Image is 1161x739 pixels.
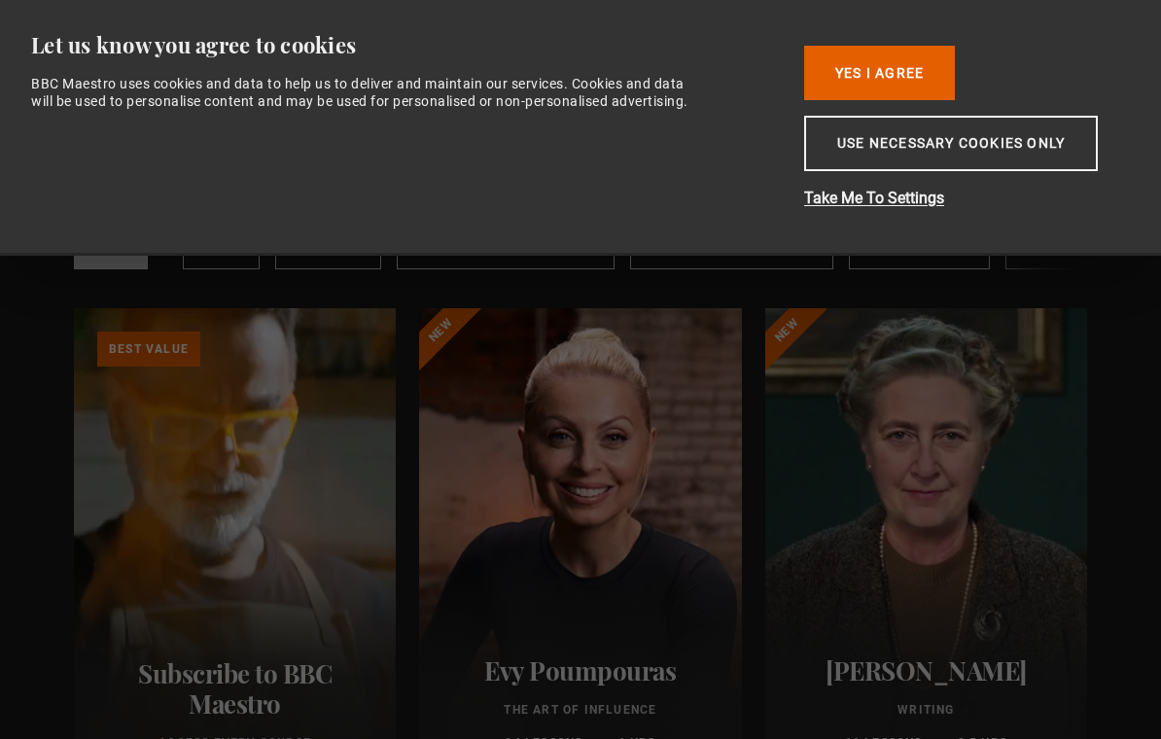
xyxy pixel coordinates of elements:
div: Let us know you agree to cookies [31,31,774,59]
button: Use necessary cookies only [804,116,1098,171]
p: The Art of Influence [442,701,718,719]
p: Best value [97,332,200,367]
h2: [PERSON_NAME] [789,655,1064,686]
p: Writing [789,701,1064,719]
button: Yes I Agree [804,46,955,100]
button: Take Me To Settings [804,187,1115,210]
h2: Evy Poumpouras [442,655,718,686]
div: BBC Maestro uses cookies and data to help us to deliver and maintain our services. Cookies and da... [31,75,700,110]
